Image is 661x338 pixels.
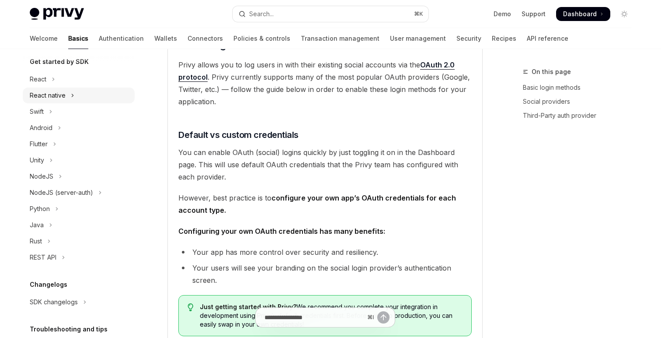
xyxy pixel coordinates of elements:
a: Dashboard [556,7,610,21]
input: Ask a question... [264,308,364,327]
li: Your app has more control over security and resiliency. [178,246,472,258]
button: Toggle Java section [23,217,135,233]
span: ⌘ K [414,11,423,18]
a: Recipes [492,28,516,49]
div: Unity [30,155,44,165]
a: Authentication [99,28,144,49]
button: Toggle Rust section [23,233,135,249]
strong: configure your own app’s OAuth credentials for each account type. [178,194,456,215]
span: Dashboard [563,10,597,18]
button: Open search [233,6,428,22]
span: You can enable OAuth (social) logins quickly by just toggling it on in the Dashboard page. This w... [178,146,472,183]
button: Toggle Swift section [23,104,135,120]
a: Welcome [30,28,58,49]
h5: Troubleshooting and tips [30,324,108,334]
button: Toggle Python section [23,201,135,217]
div: SDK changelogs [30,297,78,307]
h5: Changelogs [30,279,67,290]
span: Privy allows you to log users in with their existing social accounts via the . Privy currently su... [178,59,472,108]
button: Toggle Unity section [23,152,135,168]
span: However, best practice is to [178,192,472,216]
div: React native [30,90,66,101]
div: Search... [249,9,274,19]
svg: Tip [188,303,194,311]
div: Swift [30,106,44,117]
img: light logo [30,8,84,20]
div: REST API [30,252,56,263]
a: Transaction management [301,28,379,49]
button: Send message [377,311,390,324]
button: Toggle React section [23,71,135,87]
a: Connectors [188,28,223,49]
div: Flutter [30,139,48,149]
button: Toggle SDK changelogs section [23,294,135,310]
a: Policies & controls [233,28,290,49]
button: Toggle REST API section [23,250,135,265]
button: Toggle dark mode [617,7,631,21]
a: Basic login methods [523,81,638,95]
a: Support [522,10,546,18]
button: Toggle Flutter section [23,136,135,152]
strong: Just getting started with Privy? [200,303,296,310]
div: NodeJS [30,171,53,182]
a: Wallets [154,28,177,49]
button: Toggle NodeJS section [23,169,135,184]
strong: Configuring your own OAuth credentials has many benefits: [178,227,385,236]
li: Your users will see your branding on the social login provider’s authentication screen. [178,262,472,286]
span: Default vs custom credentials [178,129,299,141]
div: React [30,74,46,84]
a: Demo [494,10,511,18]
span: On this page [532,67,571,77]
div: Rust [30,236,42,246]
a: Social providers [523,95,638,109]
div: Python [30,204,50,214]
button: Toggle Android section [23,120,135,136]
div: NodeJS (server-auth) [30,187,93,198]
a: Third-Party auth provider [523,109,638,123]
a: API reference [527,28,568,49]
button: Toggle NodeJS (server-auth) section [23,185,135,201]
div: Java [30,220,44,230]
a: Security [456,28,481,49]
span: We recommend you complete your integration in development using Privy’s default credentials first... [200,303,463,329]
div: Android [30,123,52,133]
a: User management [390,28,446,49]
button: Toggle React native section [23,88,135,103]
a: Basics [68,28,88,49]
